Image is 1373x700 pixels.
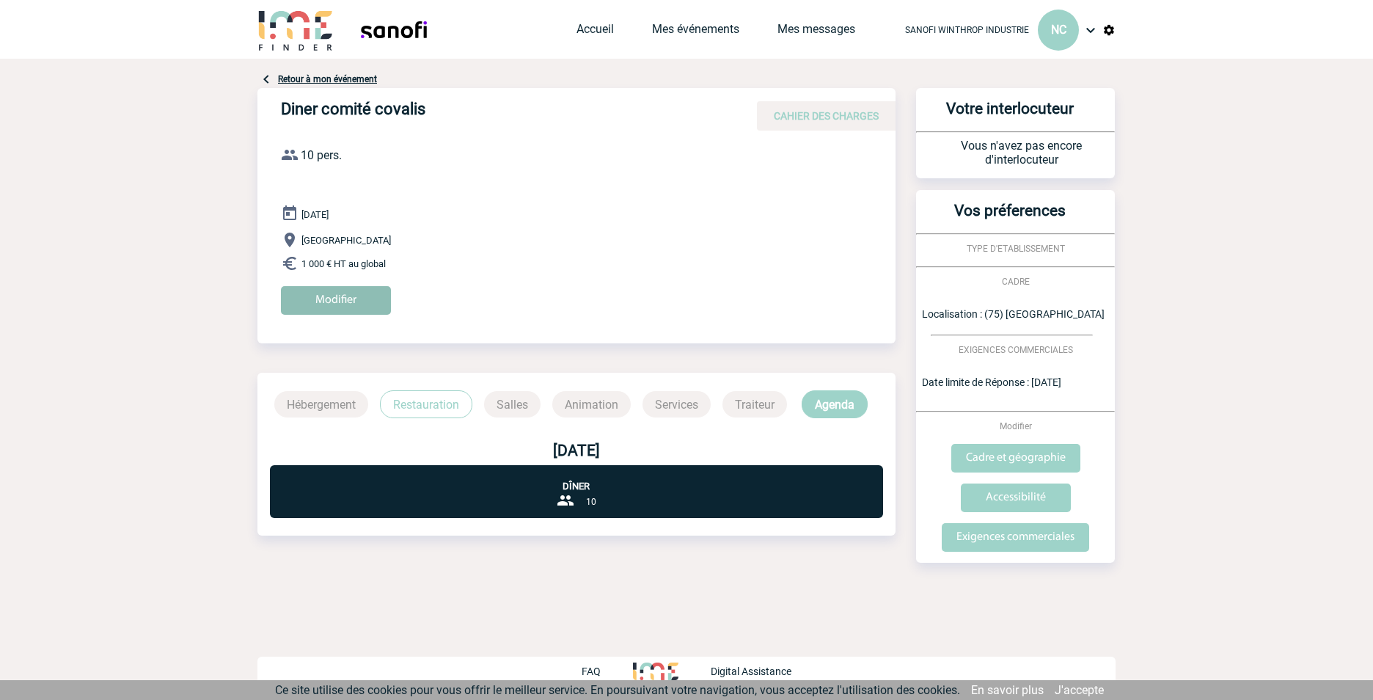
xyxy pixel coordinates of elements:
[281,286,391,315] input: Modifier
[1002,277,1030,287] span: CADRE
[922,100,1097,131] h3: Votre interlocuteur
[722,391,787,418] p: Traiteur
[711,666,791,677] p: Digital Assistance
[1000,421,1032,431] span: Modifier
[582,666,601,677] p: FAQ
[951,444,1080,473] input: Cadre et géographie
[586,497,596,507] span: 10
[274,391,368,418] p: Hébergement
[642,391,711,418] p: Services
[959,345,1073,355] span: EXIGENCES COMMERCIALES
[301,258,386,269] span: 1 000 € HT au global
[553,442,600,459] b: [DATE]
[484,391,541,418] p: Salles
[967,244,1065,254] span: TYPE D'ETABLISSEMENT
[380,390,472,418] p: Restauration
[774,110,879,122] span: CAHIER DES CHARGES
[557,492,574,509] img: group-24-px-b.png
[576,22,614,43] a: Accueil
[942,523,1089,552] input: Exigences commerciales
[278,74,377,84] a: Retour à mon événement
[582,663,633,677] a: FAQ
[905,25,1029,35] span: SANOFI WINTHROP INDUSTRIE
[922,308,1105,320] span: Localisation : (75) [GEOGRAPHIC_DATA]
[971,683,1044,697] a: En savoir plus
[777,22,855,43] a: Mes messages
[270,465,882,492] p: Dîner
[652,22,739,43] a: Mes événements
[1055,683,1104,697] a: J'accepte
[922,202,1097,233] h3: Vos préferences
[257,9,334,51] img: IME-Finder
[961,139,1082,167] span: Vous n'avez pas encore d'interlocuteur
[301,148,342,162] span: 10 pers.
[275,683,960,697] span: Ce site utilise des cookies pour vous offrir le meilleur service. En poursuivant votre navigation...
[633,663,678,680] img: http://www.idealmeetingsevents.fr/
[802,390,868,418] p: Agenda
[301,235,391,246] span: [GEOGRAPHIC_DATA]
[961,484,1071,512] input: Accessibilité
[1051,23,1066,37] span: NC
[922,376,1061,388] span: Date limite de Réponse : [DATE]
[281,100,721,125] h4: Diner comité covalis
[301,209,329,220] span: [DATE]
[552,391,631,418] p: Animation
